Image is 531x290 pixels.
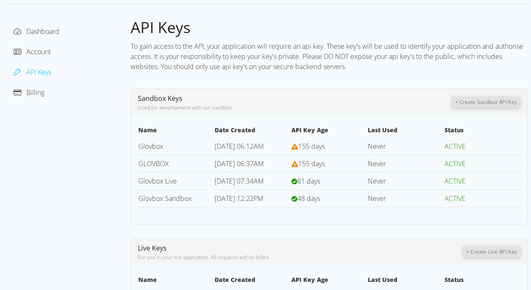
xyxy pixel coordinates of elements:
span: [DATE] 06:37AM [215,159,264,168]
span: Never [368,159,386,168]
span: 48 days [297,194,320,203]
span: [DATE] 12:22PM [215,194,263,203]
button: + Create Sandbox API Key [452,97,520,108]
span: 155 days [298,142,325,151]
th: Last Used [367,125,444,138]
span: [DATE] 06:12AM [215,142,264,151]
span: Never [368,142,386,151]
span: Never [368,194,386,203]
span: ACTIVE [444,194,466,203]
th: API Key Age [291,275,367,287]
span: ACTIVE [444,142,466,151]
th: API Key Age [291,125,367,138]
button: + Create Live API Key [463,246,520,257]
span: ACTIVE [444,176,466,186]
a: Billing [14,88,45,97]
th: Name [138,275,214,287]
a: Account [14,47,51,56]
span: ACTIVE [444,159,466,168]
span: API Keys [131,17,190,38]
th: Status [444,125,520,138]
a: API Keys [14,67,51,77]
th: Name [138,125,214,138]
span: 81 days [297,176,320,186]
th: Last Used [367,275,444,287]
div: For use in your live application. All requests will be billed. [138,254,463,261]
span: Never [368,176,386,186]
th: Date Created [214,125,291,138]
span: Sandbox Keys [138,94,182,103]
a: Glovbox [138,142,163,151]
span: [DATE] 07:34AM [215,176,264,186]
a: GLOVBOX [138,159,169,168]
div: Used for development with our sandbox. [138,104,452,112]
span: Billing [26,88,45,97]
a: Glovbox Sandbox [138,194,192,203]
div: To gain access to the API, your application will require an api key. These key's will be used to ... [131,38,528,75]
span: Account [26,47,51,56]
span: Live Keys [138,243,167,253]
a: Dashboard [14,27,59,36]
th: Date Created [214,275,291,287]
span: API Keys [26,67,51,77]
a: Glovbox Live [138,176,177,186]
span: Dashboard [26,27,59,36]
span: 155 days [298,159,325,168]
th: Status [444,275,520,287]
